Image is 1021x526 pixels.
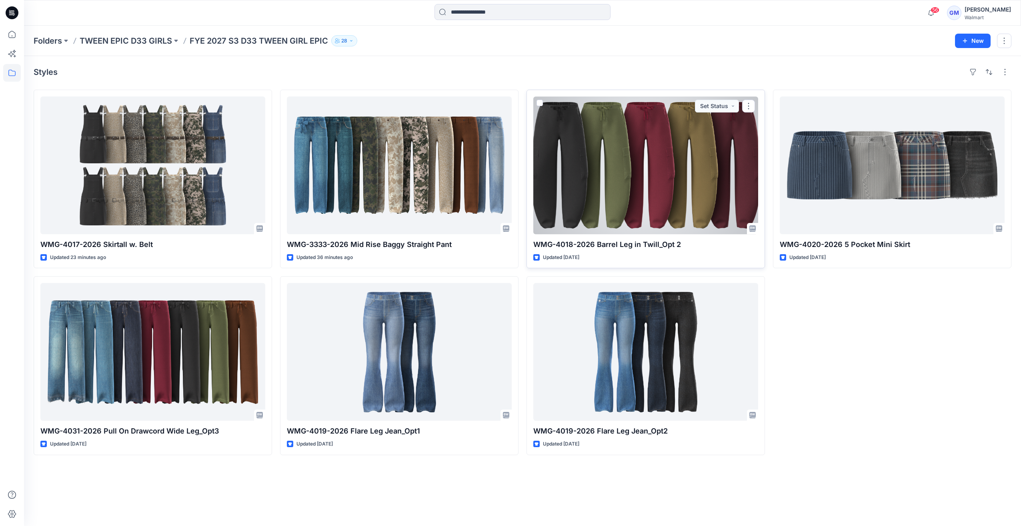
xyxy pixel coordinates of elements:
[287,96,512,234] a: WMG-3333-2026 Mid Rise Baggy Straight Pant
[533,426,758,437] p: WMG-4019-2026 Flare Leg Jean_Opt2
[40,96,265,234] a: WMG-4017-2026 Skirtall w. Belt
[296,253,353,262] p: Updated 36 minutes ago
[34,67,58,77] h4: Styles
[50,253,106,262] p: Updated 23 minutes ago
[40,239,265,250] p: WMG-4017-2026 Skirtall w. Belt
[287,239,512,250] p: WMG-3333-2026 Mid Rise Baggy Straight Pant
[34,35,62,46] a: Folders
[331,35,357,46] button: 28
[931,7,939,13] span: 56
[965,14,1011,20] div: Walmart
[287,426,512,437] p: WMG-4019-2026 Flare Leg Jean_Opt1
[341,36,347,45] p: 28
[50,440,86,448] p: Updated [DATE]
[965,5,1011,14] div: [PERSON_NAME]
[543,440,579,448] p: Updated [DATE]
[80,35,172,46] a: TWEEN EPIC D33 GIRLS
[780,239,1005,250] p: WMG-4020-2026 5 Pocket Mini Skirt
[543,253,579,262] p: Updated [DATE]
[296,440,333,448] p: Updated [DATE]
[947,6,961,20] div: GM
[287,283,512,421] a: WMG-4019-2026 Flare Leg Jean_Opt1
[40,426,265,437] p: WMG-4031-2026 Pull On Drawcord Wide Leg_Opt3
[955,34,991,48] button: New
[780,96,1005,234] a: WMG-4020-2026 5 Pocket Mini Skirt
[533,283,758,421] a: WMG-4019-2026 Flare Leg Jean_Opt2
[190,35,328,46] p: FYE 2027 S3 D33 TWEEN GIRL EPIC
[533,239,758,250] p: WMG-4018-2026 Barrel Leg in Twill_Opt 2
[533,96,758,234] a: WMG-4018-2026 Barrel Leg in Twill_Opt 2
[40,283,265,421] a: WMG-4031-2026 Pull On Drawcord Wide Leg_Opt3
[789,253,826,262] p: Updated [DATE]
